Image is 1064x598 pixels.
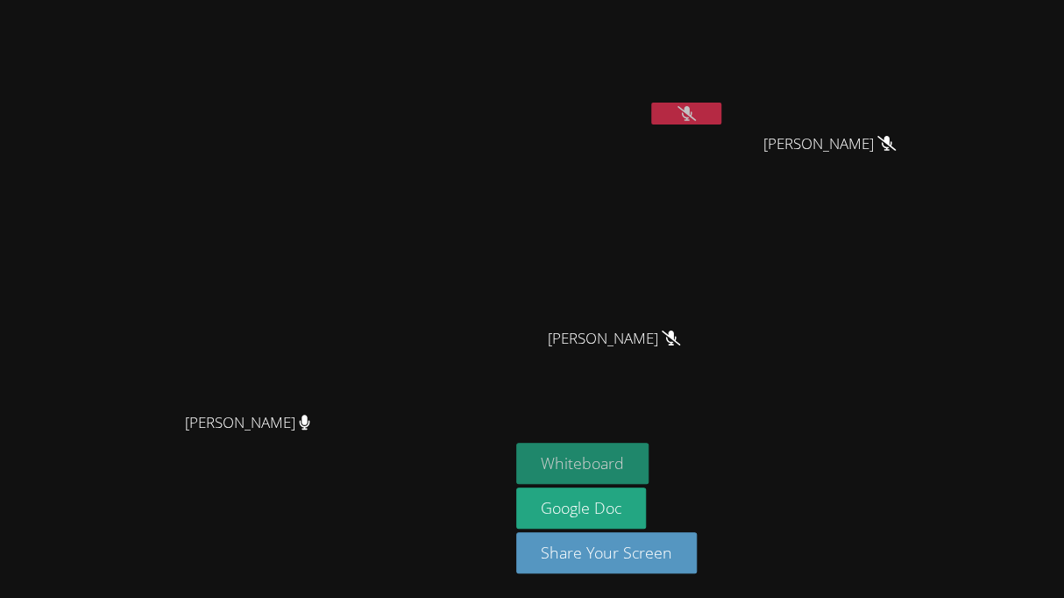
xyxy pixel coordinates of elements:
a: Google Doc [516,488,646,529]
span: [PERSON_NAME] [763,132,896,157]
span: [PERSON_NAME] [185,410,310,436]
span: [PERSON_NAME] [548,326,680,352]
button: Share Your Screen [516,532,697,573]
button: Whiteboard [516,443,649,484]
